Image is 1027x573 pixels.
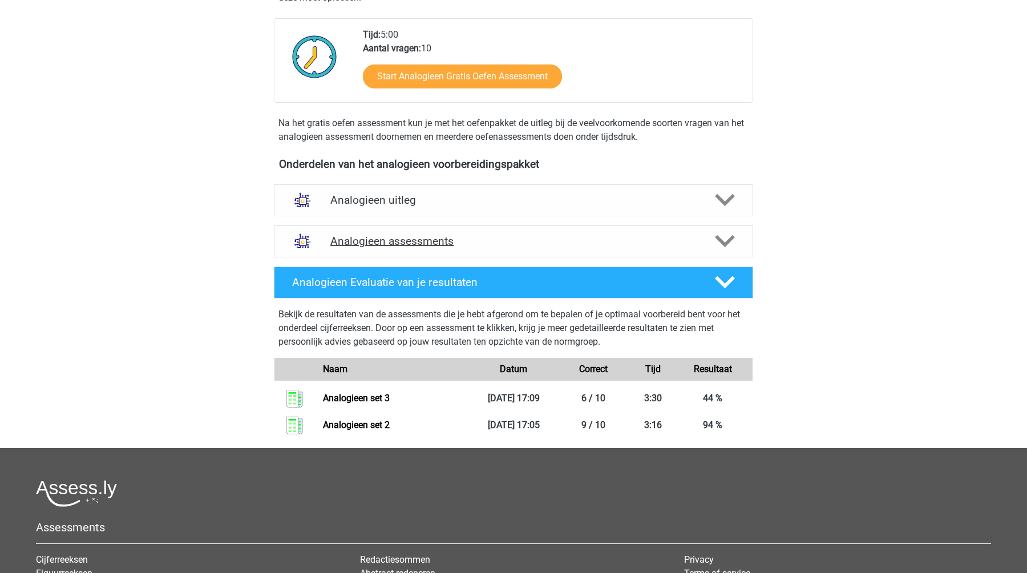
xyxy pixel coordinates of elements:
[36,520,991,534] h5: Assessments
[363,43,421,54] b: Aantal vragen:
[684,554,714,565] a: Privacy
[474,362,553,376] div: Datum
[323,393,390,403] a: Analogieen set 3
[279,158,748,171] h4: Onderdelen van het analogieen voorbereidingspakket
[330,235,697,248] h4: Analogieen assessments
[363,64,562,88] a: Start Analogieen Gratis Oefen Assessment
[36,480,117,507] img: Assessly logo
[292,276,697,289] h4: Analogieen Evaluatie van je resultaten
[36,554,88,565] a: Cijferreeksen
[286,28,343,85] img: Klok
[354,28,752,102] div: 5:00 10
[553,362,633,376] div: Correct
[330,193,697,207] h4: Analogieen uitleg
[278,308,749,349] p: Bekijk de resultaten van de assessments die je hebt afgerond om te bepalen of je optimaal voorber...
[673,362,753,376] div: Resultaat
[363,29,381,40] b: Tijd:
[314,362,474,376] div: Naam
[633,362,673,376] div: Tijd
[360,554,430,565] a: Redactiesommen
[288,227,317,256] img: analogieen assessments
[274,116,753,144] div: Na het gratis oefen assessment kun je met het oefenpakket de uitleg bij de veelvoorkomende soorte...
[288,185,317,215] img: analogieen uitleg
[269,267,758,298] a: Analogieen Evaluatie van je resultaten
[269,184,758,216] a: uitleg Analogieen uitleg
[323,419,390,430] a: Analogieen set 2
[269,225,758,257] a: assessments Analogieen assessments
